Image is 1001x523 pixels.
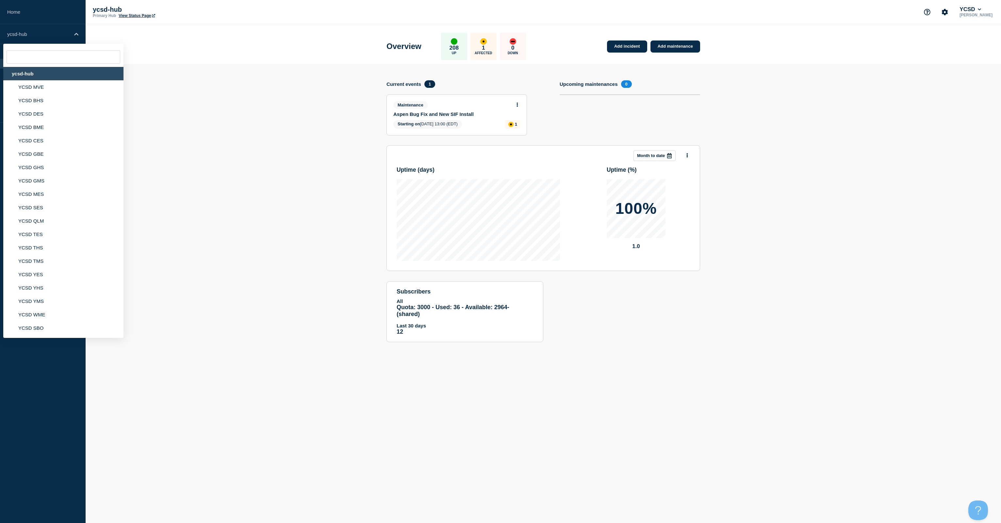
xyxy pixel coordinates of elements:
div: affected [508,122,514,127]
li: YCSD MVE [3,80,123,94]
h3: Uptime ( days ) [397,166,435,173]
a: View Status Page [119,13,155,18]
div: ycsd-hub [3,67,123,80]
li: YCSD YMS [3,294,123,308]
li: YCSD GBE [3,147,123,161]
li: YCSD BHS [3,94,123,107]
li: YCSD YES [3,268,123,281]
p: 1 [482,45,485,51]
li: YCSD TMS [3,254,123,268]
p: 1 [515,122,517,127]
li: YCSD THS [3,241,123,254]
p: Primary Hub [93,13,116,18]
p: 100% [615,201,657,216]
li: YCSD QLM [3,214,123,228]
a: Aspen Bug Fix and New SIF Install [393,111,511,117]
button: Month to date [633,151,676,161]
div: up [451,38,457,45]
li: YCSD GMS [3,174,123,187]
span: Starting on [398,121,420,126]
div: down [510,38,516,45]
li: YCSD WME [3,308,123,321]
p: All [397,298,533,304]
li: YCSD DES [3,107,123,120]
div: affected [480,38,487,45]
p: Down [508,51,518,55]
li: YCSD MES [3,187,123,201]
span: Quota: 3000 - Used: 36 - Available: 2964 - (shared) [397,304,509,317]
li: YCSD BME [3,120,123,134]
h4: Upcoming maintenances [560,81,618,87]
a: Add maintenance [650,40,700,53]
p: 12 [397,328,533,335]
h3: Uptime ( % ) [607,166,637,173]
a: Add incident [607,40,647,53]
button: Support [920,5,934,19]
h4: Current events [386,81,421,87]
span: Maintenance [393,101,428,109]
p: 208 [450,45,459,51]
p: Affected [475,51,492,55]
li: YCSD SBO [3,321,123,335]
p: 1.0 [607,243,665,250]
span: [DATE] 13:00 (EDT) [393,120,462,129]
button: Account settings [938,5,952,19]
p: [PERSON_NAME] [958,13,994,17]
p: ycsd-hub [7,31,70,37]
h1: Overview [386,42,421,51]
span: 1 [424,80,435,88]
p: 0 [511,45,514,51]
h4: subscribers [397,288,533,295]
li: YCSD CES [3,134,123,147]
li: YCSD YHS [3,281,123,294]
p: Month to date [637,153,665,158]
li: YCSD TES [3,228,123,241]
span: 0 [621,80,632,88]
li: YCSD SES [3,201,123,214]
button: YCSD [958,6,982,13]
p: ycsd-hub [93,6,223,13]
li: YCSD GHS [3,161,123,174]
p: Last 30 days [397,323,533,328]
p: Up [452,51,456,55]
iframe: Help Scout Beacon - Open [968,500,988,520]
